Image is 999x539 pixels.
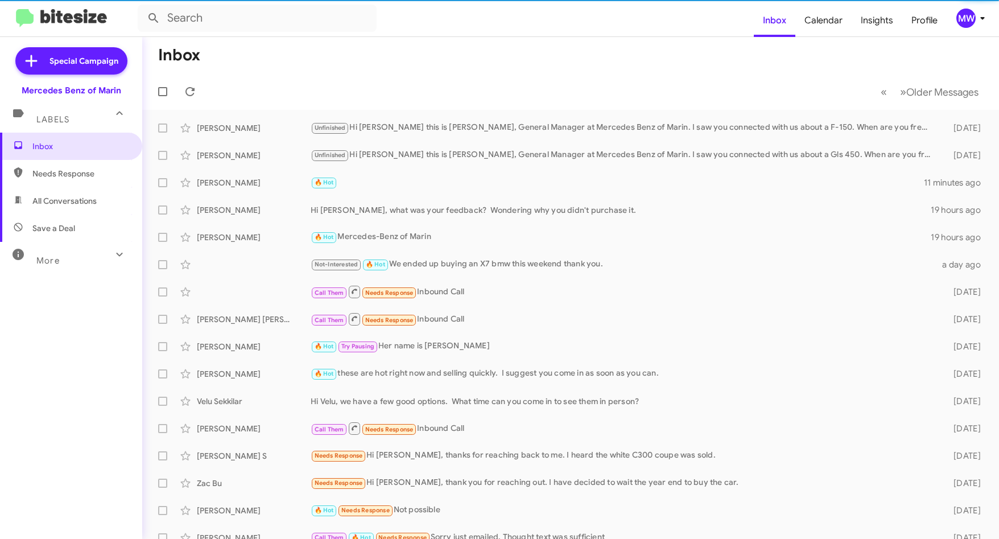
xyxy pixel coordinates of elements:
span: Call Them [315,316,344,324]
div: We ended up buying an X7 bmw this weekend thank you. [311,258,937,271]
div: Velu Sekkilar [197,396,311,407]
span: Save a Deal [32,223,75,234]
div: Hi [PERSON_NAME] this is [PERSON_NAME], General Manager at Mercedes Benz of Marin. I saw you conn... [311,149,937,162]
span: 🔥 Hot [315,370,334,377]
div: 19 hours ago [931,204,990,216]
div: [PERSON_NAME] [197,204,311,216]
a: Calendar [795,4,852,37]
div: Hi [PERSON_NAME], what was your feedback? Wondering why you didn't purchase it. [311,204,931,216]
span: Call Them [315,426,344,433]
div: Hi [PERSON_NAME] this is [PERSON_NAME], General Manager at Mercedes Benz of Marin. I saw you conn... [311,121,937,134]
h1: Inbox [158,46,200,64]
span: Needs Response [341,507,390,514]
div: [DATE] [937,286,990,298]
div: [DATE] [937,396,990,407]
span: Unfinished [315,124,346,131]
div: [DATE] [937,478,990,489]
div: [DATE] [937,314,990,325]
div: [PERSON_NAME] [197,423,311,434]
button: Next [893,80,985,104]
span: Needs Response [32,168,129,179]
a: Insights [852,4,902,37]
div: [PERSON_NAME] [197,177,311,188]
div: [DATE] [937,122,990,134]
div: [DATE] [937,368,990,380]
div: Hi [PERSON_NAME], thank you for reaching out. I have decided to wait the year end to buy the car. [311,476,937,489]
span: 🔥 Hot [315,343,334,350]
span: Older Messages [906,86,979,98]
input: Search [138,5,377,32]
span: Not-Interested [315,261,358,268]
div: [PERSON_NAME] [PERSON_NAME] [197,314,311,325]
a: Profile [902,4,947,37]
div: [PERSON_NAME] [197,232,311,243]
div: these are hot right now and selling quickly. I suggest you come in as soon as you can. [311,367,937,380]
span: Try Pausing [341,343,374,350]
div: [DATE] [937,505,990,516]
span: Needs Response [365,316,414,324]
span: All Conversations [32,195,97,207]
div: Inbound Call [311,421,937,435]
span: Needs Response [365,289,414,297]
button: Previous [874,80,894,104]
div: [PERSON_NAME] [197,122,311,134]
nav: Page navigation example [874,80,985,104]
div: Her name is [PERSON_NAME] [311,340,937,353]
span: Needs Response [365,426,414,433]
div: [PERSON_NAME] [197,505,311,516]
div: Hi [PERSON_NAME], thanks for reaching back to me. I heard the white C300 coupe was sold. [311,449,937,462]
span: Needs Response [315,452,363,459]
div: Zac Bu [197,478,311,489]
div: Inbound Call [311,285,937,299]
span: 🔥 Hot [315,233,334,241]
div: [PERSON_NAME] S [197,450,311,462]
span: « [881,85,887,99]
div: [PERSON_NAME] [197,368,311,380]
span: 🔥 Hot [366,261,385,268]
div: 11 minutes ago [924,177,990,188]
div: Mercedes Benz of Marin [22,85,121,96]
span: Unfinished [315,151,346,159]
button: MW [947,9,986,28]
span: Special Campaign [49,55,118,67]
div: Inbound Call [311,312,937,326]
div: [DATE] [937,150,990,161]
div: [PERSON_NAME] [197,150,311,161]
span: More [36,256,60,266]
div: Not possible [311,504,937,517]
div: 19 hours ago [931,232,990,243]
div: [DATE] [937,450,990,462]
span: Call Them [315,289,344,297]
div: [DATE] [937,423,990,434]
div: Hi Velu, we have a few good options. What time can you come in to see them in person? [311,396,937,407]
div: Mercedes-Benz of Marin [311,231,931,244]
a: Special Campaign [15,47,127,75]
span: » [900,85,906,99]
span: 🔥 Hot [315,179,334,186]
div: [DATE] [937,341,990,352]
div: [PERSON_NAME] [197,341,311,352]
a: Inbox [754,4,795,37]
span: Inbox [32,141,129,152]
div: a day ago [937,259,990,270]
span: Labels [36,114,69,125]
span: Needs Response [315,479,363,487]
span: 🔥 Hot [315,507,334,514]
div: MW [956,9,976,28]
